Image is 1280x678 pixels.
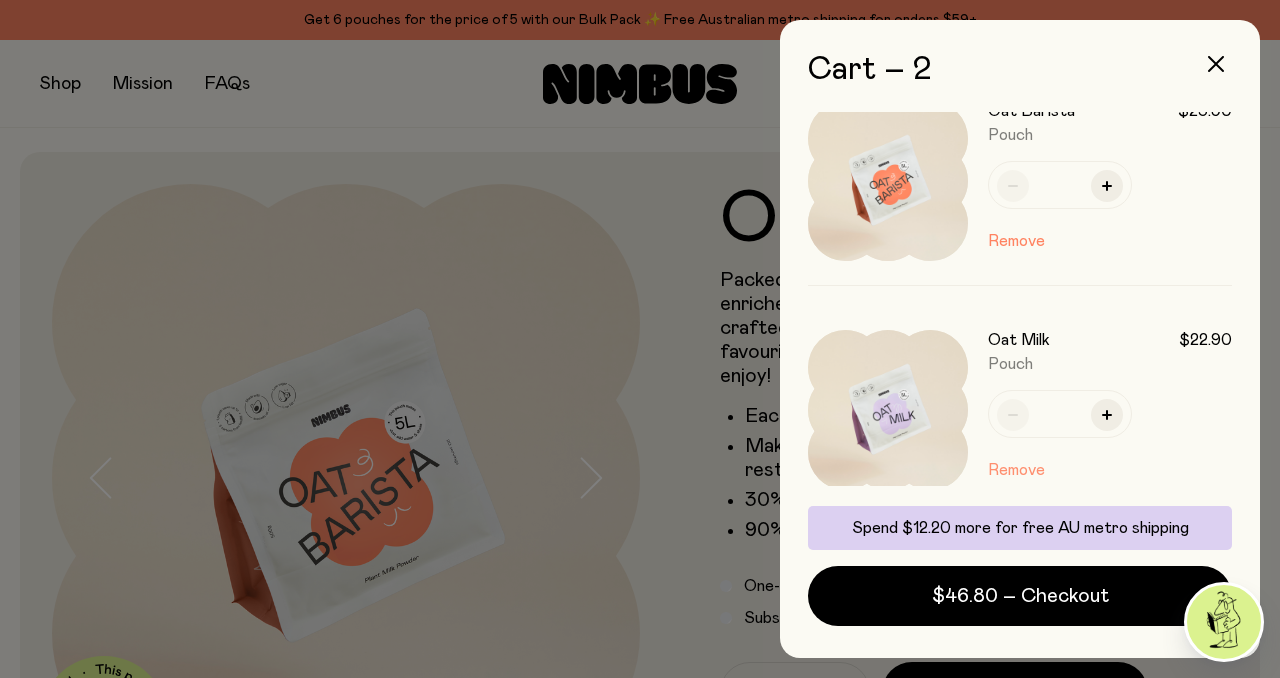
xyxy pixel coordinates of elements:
[988,127,1033,143] span: Pouch
[1179,330,1232,350] span: $22.90
[1187,585,1261,659] img: agent
[932,582,1109,610] span: $46.80 – Checkout
[988,458,1045,482] button: Remove
[988,330,1050,350] h3: Oat Milk
[988,229,1045,253] button: Remove
[808,52,1232,88] h2: Cart – 2
[820,518,1220,538] p: Spend $12.20 more for free AU metro shipping
[988,356,1033,372] span: Pouch
[808,566,1232,626] button: $46.80 – Checkout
